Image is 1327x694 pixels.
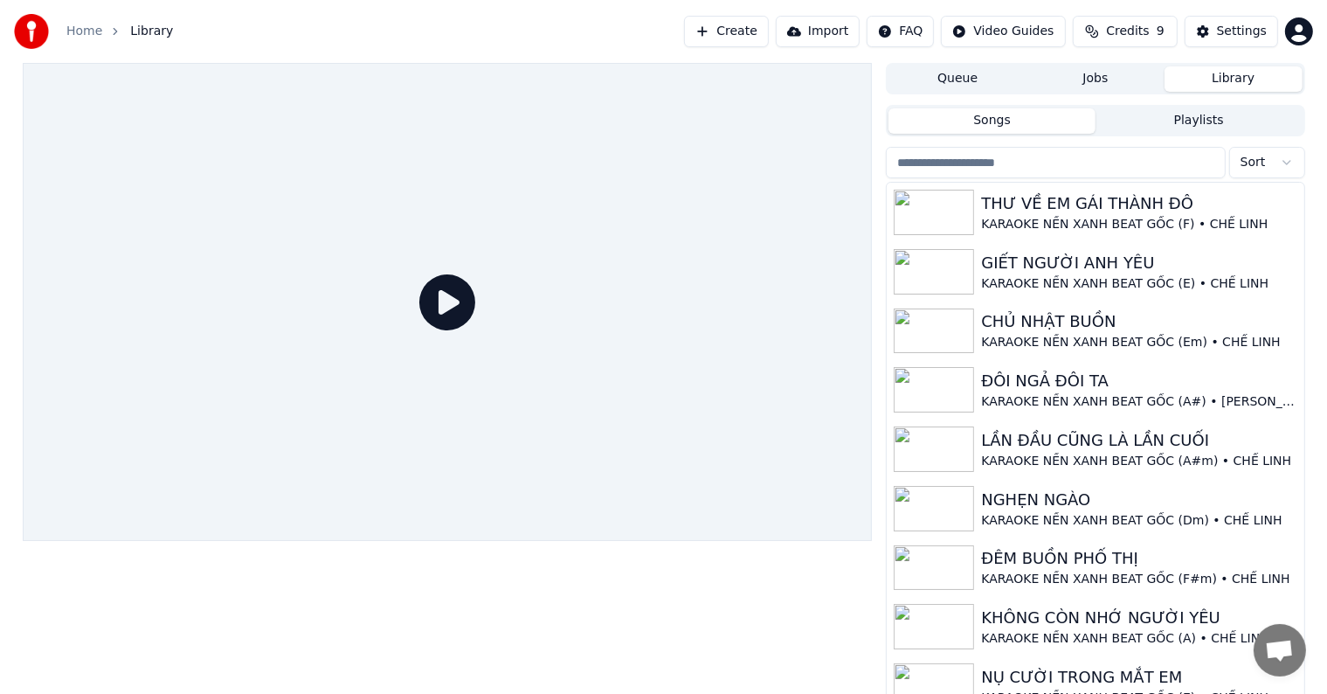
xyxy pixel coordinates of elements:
[130,23,173,40] span: Library
[66,23,102,40] a: Home
[776,16,860,47] button: Import
[941,16,1065,47] button: Video Guides
[981,428,1296,453] div: LẦN ĐẦU CŨNG LÀ LẦN CUỐI
[1095,108,1303,134] button: Playlists
[981,191,1296,216] div: THƯ VỀ EM GÁI THÀNH ĐÔ
[981,630,1296,648] div: KARAOKE NỀN XANH BEAT GỐC (A) • CHẾ LINH
[981,275,1296,293] div: KARAOKE NỀN XANH BEAT GỐC (E) • CHẾ LINH
[888,108,1095,134] button: Songs
[66,23,173,40] nav: breadcrumb
[1106,23,1149,40] span: Credits
[981,334,1296,351] div: KARAOKE NỀN XANH BEAT GỐC (Em) • CHẾ LINH
[1165,66,1303,92] button: Library
[981,606,1296,630] div: KHÔNG CÒN NHỚ NGƯỜI YÊU
[1241,154,1266,171] span: Sort
[981,512,1296,530] div: KARAOKE NỀN XANH BEAT GỐC (Dm) • CHẾ LINH
[981,393,1296,411] div: KARAOKE NỀN XANH BEAT GỐC (A#) • [PERSON_NAME]
[981,369,1296,393] div: ĐÔI NGẢ ĐÔI TA
[1073,16,1178,47] button: Credits9
[981,251,1296,275] div: GIẾT NGƯỜI ANH YÊU
[1026,66,1165,92] button: Jobs
[1254,624,1306,677] div: Open chat
[981,665,1296,690] div: NỤ CƯỜI TRONG MẮT EM
[867,16,934,47] button: FAQ
[981,546,1296,571] div: ĐÊM BUỒN PHỐ THỊ
[981,309,1296,334] div: CHỦ NHẬT BUỒN
[1157,23,1165,40] span: 9
[981,453,1296,470] div: KARAOKE NỀN XANH BEAT GỐC (A#m) • CHẾ LINH
[1185,16,1278,47] button: Settings
[888,66,1026,92] button: Queue
[14,14,49,49] img: youka
[981,571,1296,588] div: KARAOKE NỀN XANH BEAT GỐC (F#m) • CHẾ LINH
[981,488,1296,512] div: NGHẸN NGÀO
[981,216,1296,233] div: KARAOKE NỀN XANH BEAT GỐC (F) • CHẾ LINH
[684,16,769,47] button: Create
[1217,23,1267,40] div: Settings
